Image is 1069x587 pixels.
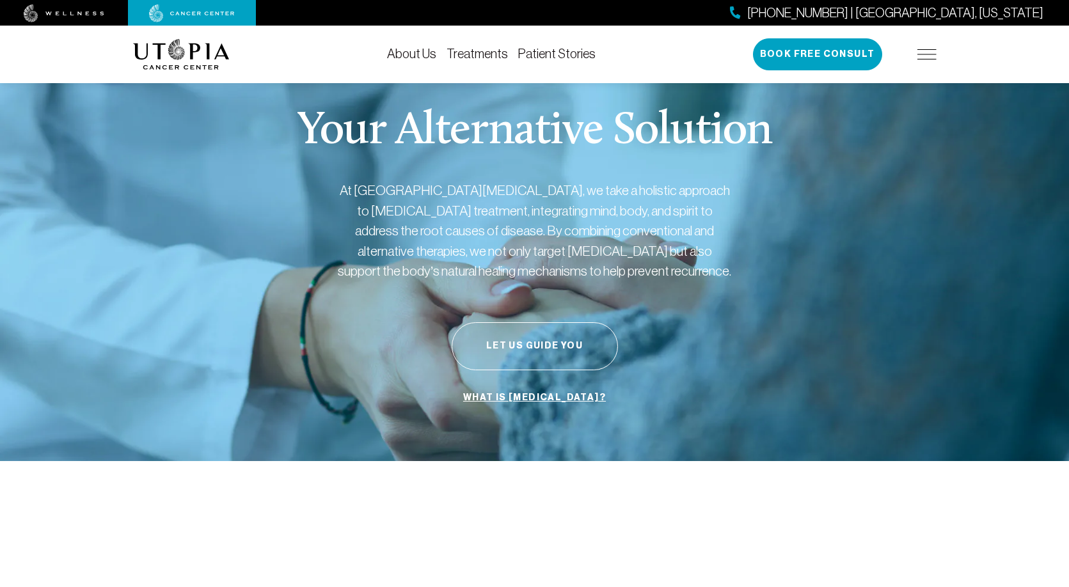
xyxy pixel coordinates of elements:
[518,47,596,61] a: Patient Stories
[753,38,882,70] button: Book Free Consult
[297,109,772,155] p: Your Alternative Solution
[133,39,230,70] img: logo
[730,4,1043,22] a: [PHONE_NUMBER] | [GEOGRAPHIC_DATA], [US_STATE]
[337,180,733,281] p: At [GEOGRAPHIC_DATA][MEDICAL_DATA], we take a holistic approach to [MEDICAL_DATA] treatment, inte...
[387,47,436,61] a: About Us
[24,4,104,22] img: wellness
[149,4,235,22] img: cancer center
[460,386,609,410] a: What is [MEDICAL_DATA]?
[452,322,618,370] button: Let Us Guide You
[447,47,508,61] a: Treatments
[917,49,937,59] img: icon-hamburger
[747,4,1043,22] span: [PHONE_NUMBER] | [GEOGRAPHIC_DATA], [US_STATE]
